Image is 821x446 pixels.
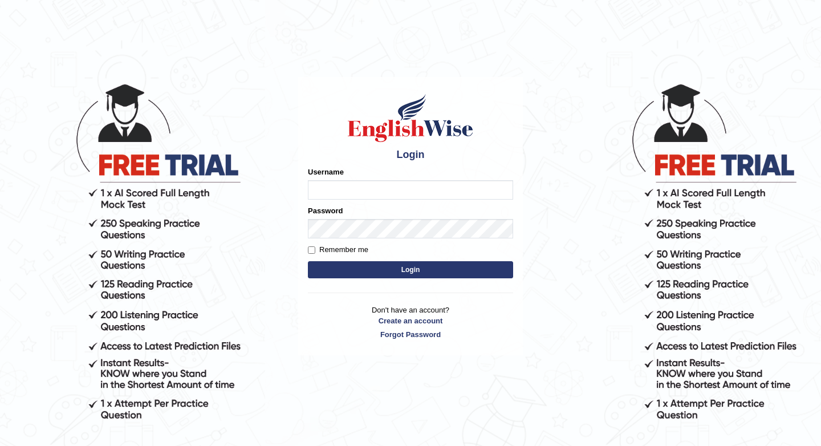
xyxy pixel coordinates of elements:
a: Create an account [308,315,513,326]
a: Forgot Password [308,329,513,340]
label: Username [308,167,344,177]
img: Logo of English Wise sign in for intelligent practice with AI [346,92,475,144]
label: Remember me [308,244,368,256]
button: Login [308,261,513,278]
input: Remember me [308,246,315,254]
p: Don't have an account? [308,305,513,340]
label: Password [308,205,343,216]
h4: Login [308,149,513,161]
